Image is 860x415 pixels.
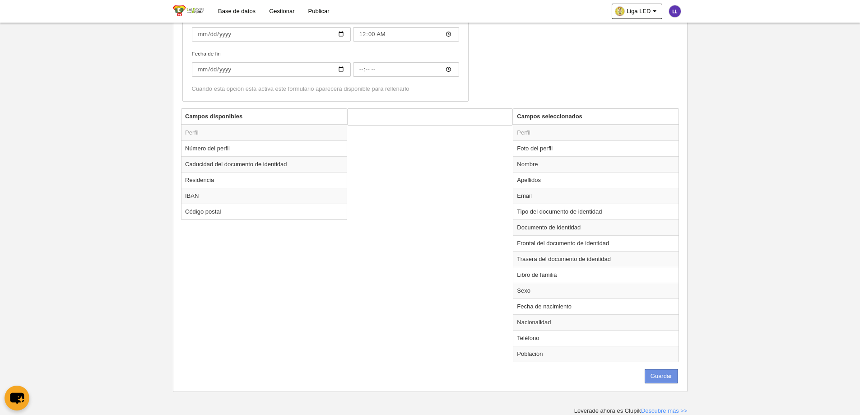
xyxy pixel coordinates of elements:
span: Liga LED [627,7,651,16]
td: Documento de identidad [513,219,679,235]
td: Perfil [513,125,679,141]
td: Población [513,346,679,362]
td: Apellidos [513,172,679,188]
div: Cuando esta opción está activa este formulario aparecerá disponible para rellenarlo [192,85,459,93]
td: Libro de familia [513,267,679,283]
button: chat-button [5,386,29,410]
input: Fecha de fin [353,62,459,77]
a: Liga LED [612,4,662,19]
th: Campos disponibles [181,109,347,125]
td: Frontal del documento de identidad [513,235,679,251]
input: Fecha de inicio [353,27,459,42]
td: Número del perfil [181,140,347,156]
td: Fecha de nacimiento [513,298,679,314]
label: Fecha de inicio [192,14,459,42]
td: Email [513,188,679,204]
img: Liga LED [173,5,204,16]
td: Trasera del documento de identidad [513,251,679,267]
td: Sexo [513,283,679,298]
td: Teléfono [513,330,679,346]
td: Perfil [181,125,347,141]
input: Fecha de fin [192,62,351,77]
img: Oa3ElrZntIAI.30x30.jpg [615,7,624,16]
button: Guardar [645,369,678,383]
th: Campos seleccionados [513,109,679,125]
td: Residencia [181,172,347,188]
td: IBAN [181,188,347,204]
label: Fecha de fin [192,50,459,77]
a: Descubre más >> [641,407,688,414]
img: c2l6ZT0zMHgzMCZmcz05JnRleHQ9TEwmYmc9NWUzNWIx.png [669,5,681,17]
div: Leverade ahora es Clupik [574,407,688,415]
td: Código postal [181,204,347,219]
td: Foto del perfil [513,140,679,156]
td: Nombre [513,156,679,172]
td: Nacionalidad [513,314,679,330]
td: Caducidad del documento de identidad [181,156,347,172]
td: Tipo del documento de identidad [513,204,679,219]
input: Fecha de inicio [192,27,351,42]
